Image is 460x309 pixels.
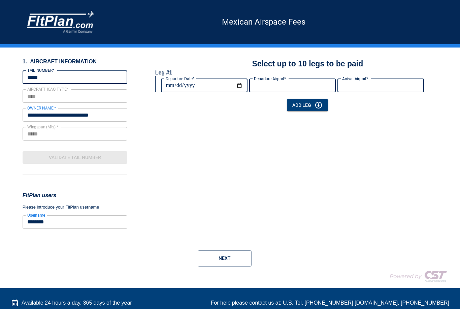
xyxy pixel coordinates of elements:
img: COMPANY LOGO [27,11,94,33]
label: Arrival Airport* [342,76,368,82]
button: Next [198,250,252,267]
h4: Select up to 10 legs to be paid [252,58,363,69]
img: COMPANY LOGO [382,268,449,285]
label: OWNER NAME * [27,105,56,111]
h6: Leg #1 [155,69,172,76]
label: Username [27,212,45,218]
div: For help please contact us at: U.S. Tel. [PHONE_NUMBER] [DOMAIN_NAME]. [PHONE_NUMBER] [211,299,449,307]
label: TAIL NUMBER* [27,67,54,73]
label: Departure Airport* [254,76,286,82]
label: Departure Date* [166,76,194,82]
div: Available 24 hours a day, 365 days of the year [11,299,132,307]
h6: 1.- AIRCRAFT INFORMATION [23,58,127,65]
h3: FltPlan users [23,191,127,200]
p: Please introduce your FltPlan username [23,204,127,211]
button: Add Leg [287,99,328,112]
label: Wingspan (Mts) * [27,124,59,130]
label: AIRCRAFT ICAO TYPE* [27,86,68,92]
